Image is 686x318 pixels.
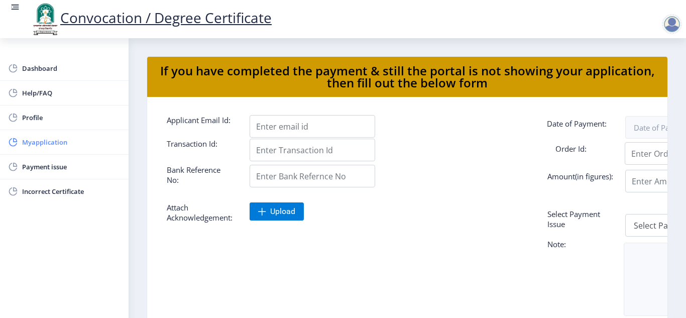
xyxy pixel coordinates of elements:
span: Help/FAQ [22,87,121,99]
label: Applicant Email Id: [159,115,242,134]
span: Profile [22,112,121,124]
label: Bank Reference No: [159,165,242,185]
nb-card-header: If you have completed the payment & still the portal is not showing your application, then fill o... [147,57,667,97]
input: Enter Bank Refernce No [250,165,375,187]
span: Dashboard [22,62,121,74]
span: Payment issue [22,161,121,173]
label: Note: [540,239,623,253]
label: Attach Acknowledgement: [159,202,242,223]
img: logo [30,2,60,36]
a: Convocation / Degree Certificate [30,8,272,27]
span: Upload [270,206,295,217]
span: Incorrect Certificate [22,185,121,197]
input: Enter email id [250,115,375,138]
input: Enter Transaction Id [250,139,375,161]
label: Date of Payment: [539,119,622,134]
span: Myapplication [22,136,121,148]
label: Select Payment Issue [540,209,623,229]
label: Transaction Id: [159,139,242,157]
